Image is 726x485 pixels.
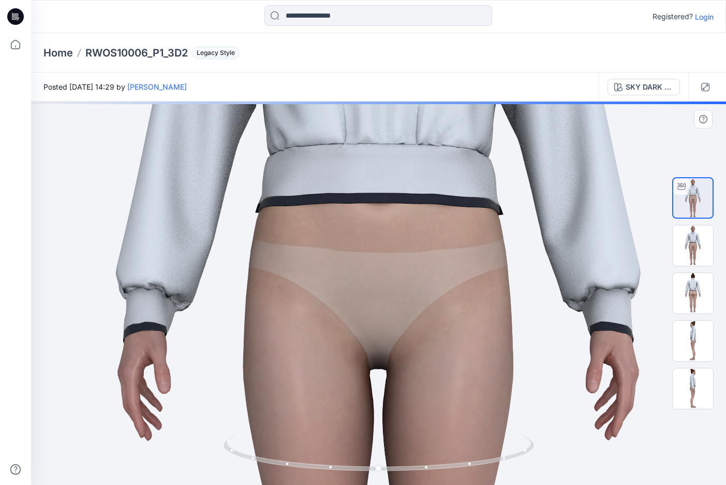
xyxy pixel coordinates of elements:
img: turntable-09-10-2025-21:30:21 [673,178,713,218]
button: Legacy Style [188,46,240,60]
span: Legacy Style [192,47,240,59]
a: Home [43,46,73,60]
div: SKY DARK / NAVY [626,81,673,93]
p: Login [695,11,714,22]
img: RWOS10006_P1_3D2_SKY DARK NAVY_Back [673,273,713,313]
img: RWOS10006_P1_3D2_SKY DARK NAVY_Left [673,321,713,361]
img: RWOS10006_P1_3D2_SKY DARK NAVY_Right [673,368,713,409]
span: Posted [DATE] 14:29 by [43,81,187,92]
button: SKY DARK / NAVY [608,79,680,95]
p: RWOS10006_P1_3D2 [85,46,188,60]
img: RWOS10006_P1_3D2_SKY DARK NAVY [673,225,713,266]
a: [PERSON_NAME] [127,82,187,91]
p: Registered? [653,10,693,23]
